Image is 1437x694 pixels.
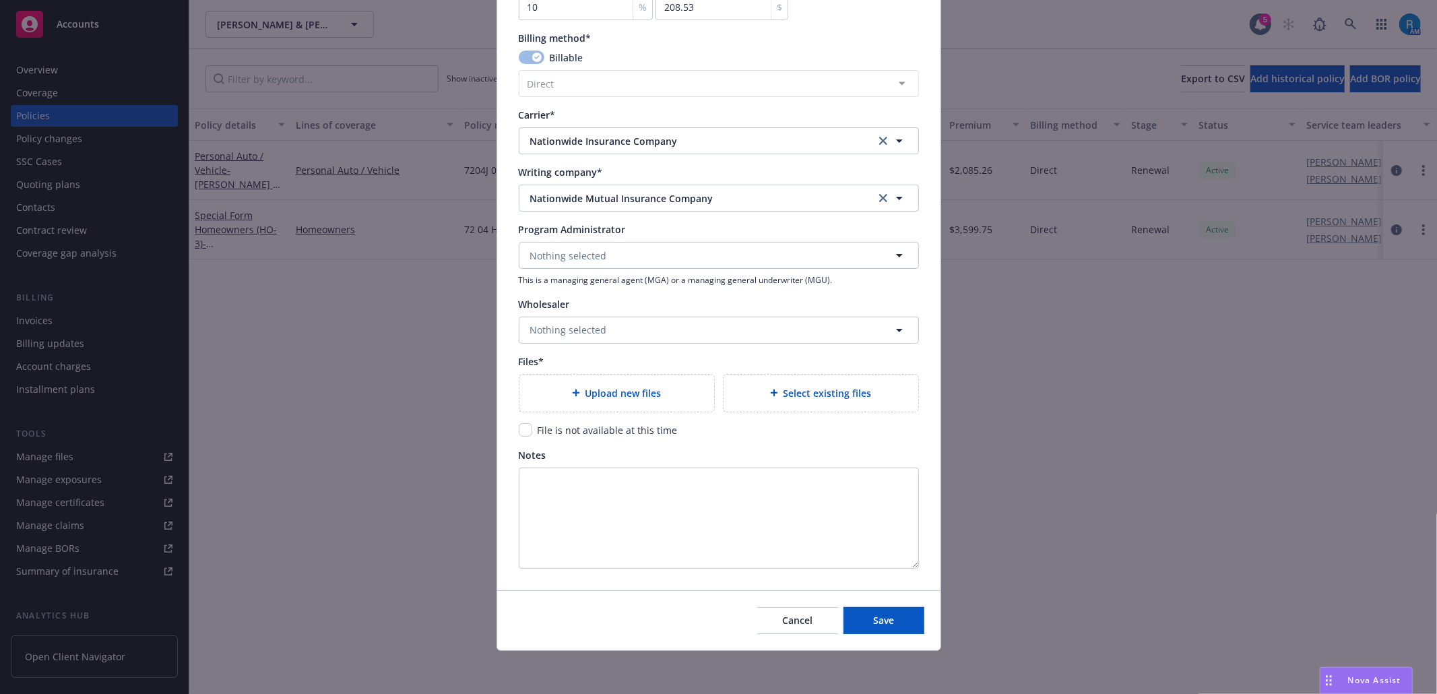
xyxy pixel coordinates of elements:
button: Nova Assist [1320,667,1413,694]
span: Nationwide Insurance Company [530,134,855,148]
span: Nothing selected [530,249,607,263]
span: Nova Assist [1348,674,1401,686]
button: Nothing selected [519,317,919,344]
span: Billing method* [519,32,592,44]
div: Upload new files [519,374,715,412]
button: Nothing selected [519,242,919,269]
span: Nationwide Mutual Insurance Company [530,191,855,206]
span: Writing company* [519,166,603,179]
span: This is a managing general agent (MGA) or a managing general underwriter (MGU). [519,274,919,286]
span: Files* [519,355,544,368]
button: Nationwide Mutual Insurance Companyclear selection [519,185,919,212]
span: Wholesaler [519,298,570,311]
span: Carrier* [519,108,556,121]
button: Save [843,607,924,634]
span: Billing method*BillableDirect [519,31,919,97]
span: Select existing files [784,386,872,400]
span: Program Administrator [519,223,626,236]
button: Nationwide Insurance Companyclear selection [519,127,919,154]
span: Upload new files [585,386,662,400]
a: clear selection [875,190,891,206]
span: Cancel [782,614,812,627]
span: File is not available at this time [538,424,678,437]
div: Select existing files [723,374,919,412]
button: Cancel [757,607,838,634]
span: Notes [519,449,546,462]
span: Nothing selected [530,323,607,337]
div: Billable [519,51,919,65]
div: Drag to move [1320,668,1337,693]
span: Save [873,614,894,627]
a: clear selection [875,133,891,149]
